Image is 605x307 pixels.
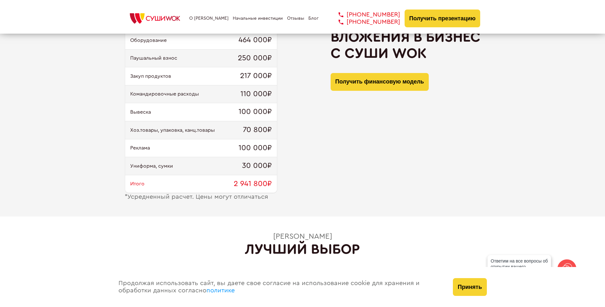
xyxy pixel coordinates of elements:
span: Итого [130,181,145,187]
a: Начальные инвестиции [233,16,283,21]
a: Блог [308,16,319,21]
span: 70 800₽ [243,126,272,135]
a: Отзывы [287,16,304,21]
span: Оборудование [130,37,167,43]
span: 2 941 800₽ [234,180,272,189]
span: 217 000₽ [240,72,272,81]
span: Паушальный взнос [130,55,177,61]
a: политике [206,287,235,294]
span: 464 000₽ [239,36,272,45]
span: 100 000₽ [239,144,272,153]
span: 30 000₽ [242,162,272,170]
button: Получить финансовую модель [331,73,429,91]
span: 110 000₽ [240,90,272,99]
div: Усредненный расчет. Цены могут отличаться [125,193,277,201]
span: Реклама [130,145,150,151]
button: Получить презентацию [405,10,481,27]
div: Продолжая использовать сайт, вы даете свое согласие на использование cookie для хранения и обрабо... [112,267,447,307]
a: О [PERSON_NAME] [189,16,229,21]
span: Командировочные расходы [130,91,199,97]
h2: Первоначальные вложения в бизнес с Суши Wok [331,13,481,61]
span: 250 000₽ [238,54,272,63]
img: СУШИWOK [125,11,185,25]
a: [PHONE_NUMBER] [329,18,400,26]
button: Принять [453,278,487,296]
a: [PHONE_NUMBER] [329,11,400,18]
span: Униформа, сумки [130,163,173,169]
span: Вывеска [130,109,151,115]
span: 100 000₽ [239,108,272,117]
span: Хоз.товары, упаковка, канц.товары [130,127,215,133]
div: Ответим на все вопросы об открытии вашего [PERSON_NAME]! [487,255,551,278]
span: Закуп продуктов [130,73,171,79]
